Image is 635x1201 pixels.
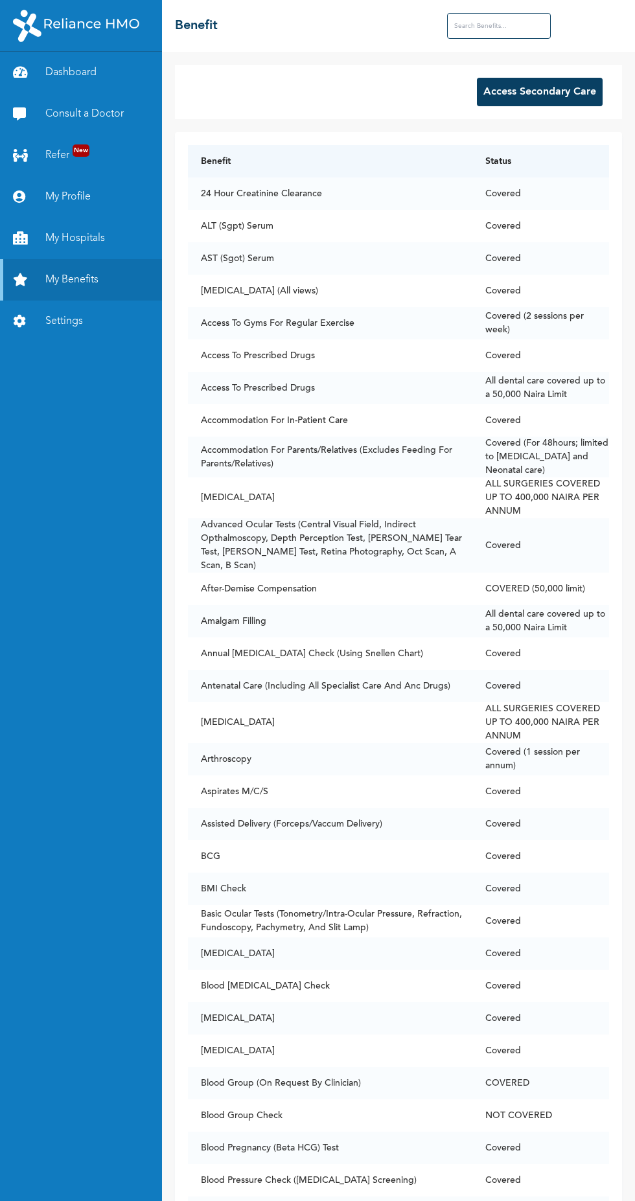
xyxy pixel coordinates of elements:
[472,1099,609,1132] td: NOT COVERED
[188,1164,472,1196] td: Blood Pressure Check ([MEDICAL_DATA] Screening)
[188,743,472,775] td: Arthroscopy
[188,573,472,605] td: After-Demise Compensation
[472,840,609,873] td: Covered
[472,145,609,177] th: Status
[472,307,609,339] td: Covered (2 sessions per week)
[188,1002,472,1035] td: [MEDICAL_DATA]
[188,177,472,210] td: 24 Hour Creatinine Clearance
[188,437,472,477] td: Accommodation For Parents/Relatives (Excludes Feeding For Parents/Relatives)
[472,518,609,573] td: Covered
[188,404,472,437] td: Accommodation For In-Patient Care
[472,1002,609,1035] td: Covered
[472,605,609,637] td: All dental care covered up to a 50,000 Naira Limit
[188,242,472,275] td: AST (Sgot) Serum
[188,937,472,970] td: [MEDICAL_DATA]
[188,637,472,670] td: Annual [MEDICAL_DATA] Check (Using Snellen Chart)
[472,1164,609,1196] td: Covered
[472,637,609,670] td: Covered
[472,1035,609,1067] td: Covered
[472,702,609,743] td: ALL SURGERIES COVERED UP TO 400,000 NAIRA PER ANNUM
[472,743,609,775] td: Covered (1 session per annum)
[188,372,472,404] td: Access To Prescribed Drugs
[188,1099,472,1132] td: Blood Group Check
[188,873,472,905] td: BMI Check
[472,808,609,840] td: Covered
[472,339,609,372] td: Covered
[188,275,472,307] td: [MEDICAL_DATA] (All views)
[472,372,609,404] td: All dental care covered up to a 50,000 Naira Limit
[188,670,472,702] td: Antenatal Care (Including All Specialist Care And Anc Drugs)
[13,10,139,42] img: RelianceHMO's Logo
[188,1067,472,1099] td: Blood Group (On Request By Clinician)
[188,518,472,573] td: Advanced Ocular Tests (Central Visual Field, Indirect Opthalmoscopy, Depth Perception Test, [PERS...
[188,477,472,518] td: [MEDICAL_DATA]
[472,775,609,808] td: Covered
[472,437,609,477] td: Covered (For 48hours; limited to [MEDICAL_DATA] and Neonatal care)
[188,339,472,372] td: Access To Prescribed Drugs
[188,905,472,937] td: Basic Ocular Tests (Tonometry/Intra-Ocular Pressure, Refraction, Fundoscopy, Pachymetry, And Slit...
[188,1035,472,1067] td: [MEDICAL_DATA]
[188,840,472,873] td: BCG
[73,144,89,157] span: New
[188,307,472,339] td: Access To Gyms For Regular Exercise
[472,404,609,437] td: Covered
[188,210,472,242] td: ALT (Sgpt) Serum
[472,1067,609,1099] td: COVERED
[188,1132,472,1164] td: Blood Pregnancy (Beta HCG) Test
[472,242,609,275] td: Covered
[472,210,609,242] td: Covered
[188,808,472,840] td: Assisted Delivery (Forceps/Vaccum Delivery)
[477,78,603,106] button: Access Secondary Care
[472,177,609,210] td: Covered
[472,477,609,518] td: ALL SURGERIES COVERED UP TO 400,000 NAIRA PER ANNUM
[472,275,609,307] td: Covered
[472,905,609,937] td: Covered
[472,873,609,905] td: Covered
[472,1132,609,1164] td: Covered
[175,16,218,36] h2: Benefit
[472,970,609,1002] td: Covered
[188,145,472,177] th: Benefit
[472,573,609,605] td: COVERED (50,000 limit)
[188,702,472,743] td: [MEDICAL_DATA]
[472,937,609,970] td: Covered
[188,970,472,1002] td: Blood [MEDICAL_DATA] Check
[188,605,472,637] td: Amalgam Filling
[472,670,609,702] td: Covered
[188,775,472,808] td: Aspirates M/C/S
[447,13,551,39] input: Search Benefits...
